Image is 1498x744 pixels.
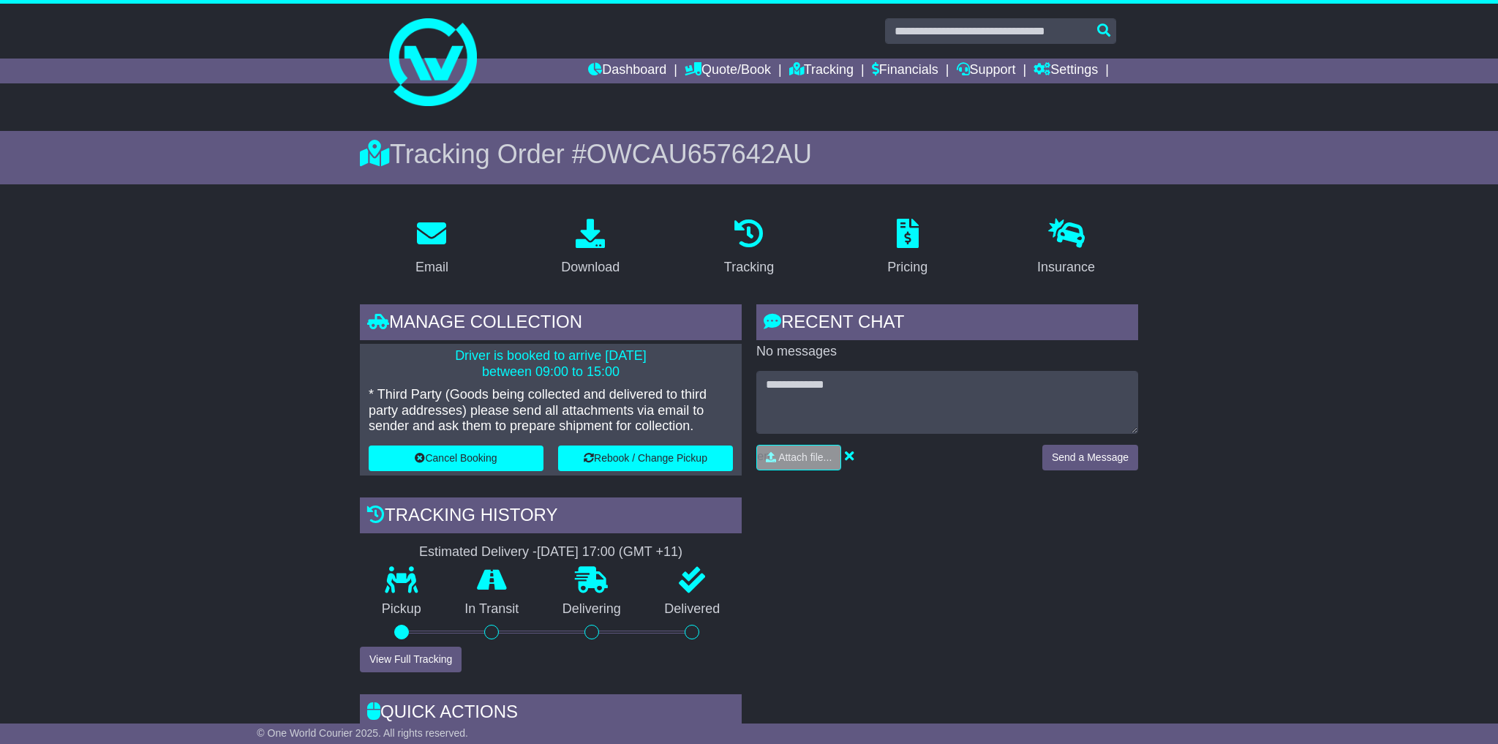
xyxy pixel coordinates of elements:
a: Pricing [878,214,937,282]
a: Tracking [789,59,854,83]
span: © One World Courier 2025. All rights reserved. [257,727,468,739]
a: Financials [872,59,938,83]
p: Delivered [643,601,742,617]
p: No messages [756,344,1138,360]
div: Tracking [724,258,774,277]
a: Insurance [1028,214,1104,282]
div: Quick Actions [360,694,742,734]
button: Cancel Booking [369,446,543,471]
p: Pickup [360,601,443,617]
a: Tracking [715,214,783,282]
div: Estimated Delivery - [360,544,742,560]
a: Settings [1034,59,1098,83]
a: Support [957,59,1016,83]
div: Pricing [887,258,927,277]
p: In Transit [443,601,541,617]
button: Rebook / Change Pickup [558,446,733,471]
button: View Full Tracking [360,647,462,672]
a: Dashboard [588,59,666,83]
a: Download [552,214,629,282]
div: Insurance [1037,258,1095,277]
div: Tracking history [360,497,742,537]
p: Delivering [541,601,643,617]
div: Download [561,258,620,277]
a: Quote/Book [685,59,771,83]
div: Tracking Order # [360,138,1138,170]
span: OWCAU657642AU [587,139,812,169]
a: Email [406,214,458,282]
div: Manage collection [360,304,742,344]
p: * Third Party (Goods being collected and delivered to third party addresses) please send all atta... [369,387,733,435]
button: Send a Message [1042,445,1138,470]
div: Email [415,258,448,277]
div: RECENT CHAT [756,304,1138,344]
div: [DATE] 17:00 (GMT +11) [537,544,682,560]
p: Driver is booked to arrive [DATE] between 09:00 to 15:00 [369,348,733,380]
